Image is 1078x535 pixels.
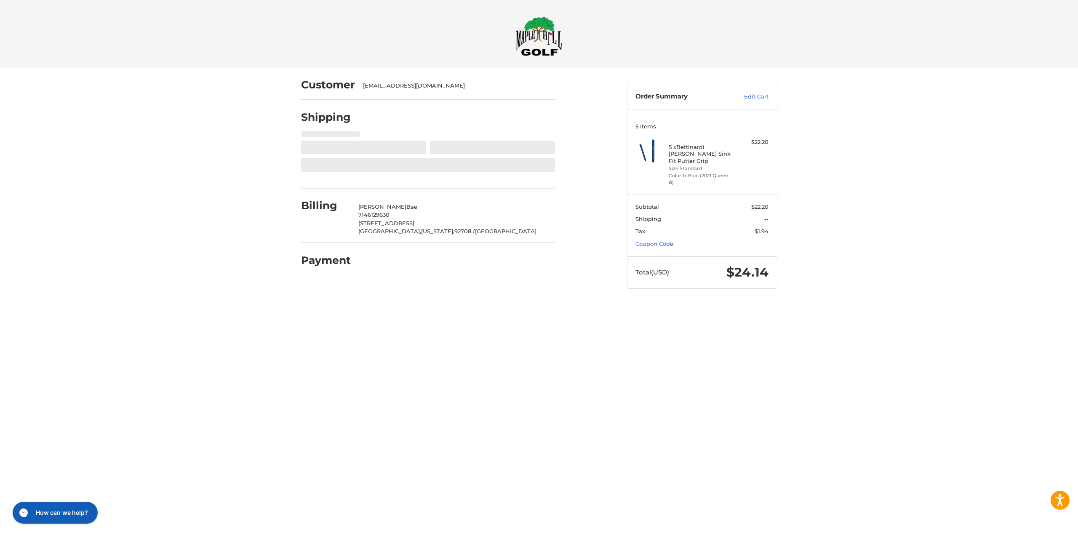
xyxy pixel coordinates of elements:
[755,228,768,234] span: $1.94
[516,16,562,56] img: Maple Hill Golf
[421,228,454,234] span: [US_STATE],
[406,203,417,210] span: Bae
[301,199,350,212] h2: Billing
[635,93,726,101] h3: Order Summary
[363,82,547,90] div: [EMAIL_ADDRESS][DOMAIN_NAME]
[8,499,100,527] iframe: Gorgias live chat messenger
[635,216,661,222] span: Shipping
[358,228,421,234] span: [GEOGRAPHIC_DATA],
[669,172,733,186] li: Color 1x Blue (2021 Queen B)
[669,165,733,172] li: Size Standard
[764,216,768,222] span: --
[358,220,414,226] span: [STREET_ADDRESS]
[669,144,733,164] h4: 5 x Bettinardi [PERSON_NAME] Sink Fit Putter Grip
[301,78,355,91] h2: Customer
[726,264,768,280] span: $24.14
[635,123,768,130] h3: 5 Items
[635,203,659,210] span: Subtotal
[735,138,768,146] div: $22.20
[301,111,351,124] h2: Shipping
[475,228,536,234] span: [GEOGRAPHIC_DATA]
[726,93,768,101] a: Edit Cart
[301,254,351,267] h2: Payment
[635,228,645,234] span: Tax
[454,228,475,234] span: 92708 /
[635,268,669,276] span: Total (USD)
[358,211,390,218] span: 7146129630
[635,240,673,247] a: Coupon Code
[358,203,406,210] span: [PERSON_NAME]
[751,203,768,210] span: $22.20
